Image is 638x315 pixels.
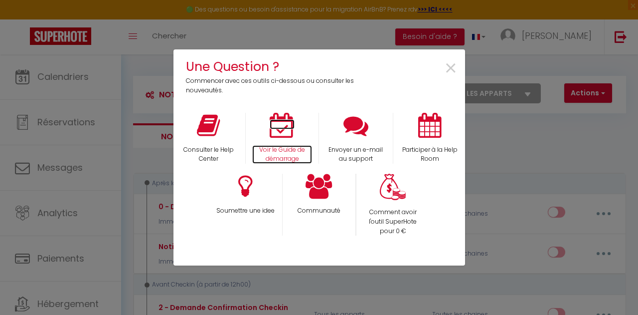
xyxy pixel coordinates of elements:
[215,206,276,216] p: Soumettre une idee
[363,208,423,236] p: Comment avoir l'outil SuperHote pour 0 €
[186,76,361,95] p: Commencer avec ces outils ci-dessous ou consulter les nouveautés.
[178,145,239,164] p: Consulter le Help Center
[380,174,406,200] img: Money bag
[444,53,458,84] span: ×
[186,57,361,76] h4: Une Question ?
[325,145,386,164] p: Envoyer un e-mail au support
[252,145,312,164] p: Voir le Guide de démarrage
[400,145,460,164] p: Participer à la Help Room
[444,57,458,80] button: Close
[289,206,349,216] p: Communauté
